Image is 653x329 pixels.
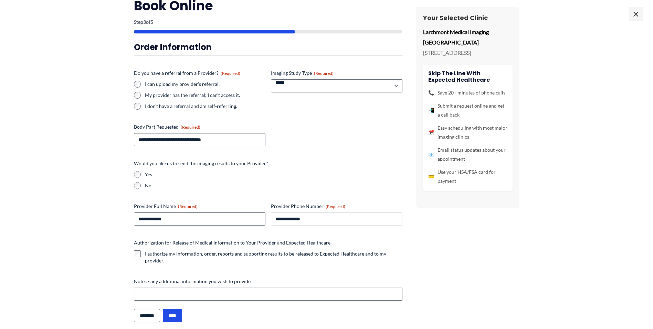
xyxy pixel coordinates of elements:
[428,128,434,137] span: 📅
[134,42,402,52] h3: Order Information
[428,101,507,119] li: Submit a request online and get a call back
[314,71,334,76] span: (Required)
[145,250,402,264] label: I authorize my information, order, reports and supporting results to be released to Expected Heal...
[134,160,268,167] legend: Would you like us to send the imaging results to your Provider?
[428,146,507,163] li: Email status updates about your appointment
[181,124,200,130] span: (Required)
[629,7,643,21] span: ×
[145,103,265,110] label: I don't have a referral and am self-referring.
[134,278,402,285] label: Notes - any additional information you wish to provide
[145,182,402,189] label: No
[134,203,265,210] label: Provider Full Name
[428,150,434,159] span: 📧
[428,172,434,181] span: 💳
[326,204,345,209] span: (Required)
[423,48,513,58] p: [STREET_ADDRESS]
[221,71,240,76] span: (Required)
[145,92,265,99] label: My provider has the referral; I can't access it.
[134,123,265,130] label: Body Part Requested
[143,19,146,25] span: 3
[134,70,240,77] legend: Do you have a referral from a Provider?
[428,168,507,186] li: Use your HSA/FSA card for payment
[428,70,507,83] h4: Skip the line with Expected Healthcare
[428,123,507,141] li: Easy scheduling with most major imaging clinics
[145,171,402,178] label: Yes
[428,88,507,97] li: Save 20+ minutes of phone calls
[134,239,330,246] legend: Authorization for Release of Medical Information to Your Provider and Expected Healthcare
[428,88,434,97] span: 📞
[145,81,265,88] label: I can upload my provider's referral.
[178,204,198,209] span: (Required)
[150,19,153,25] span: 5
[271,70,402,77] label: Imaging Study Type
[423,14,513,22] h3: Your Selected Clinic
[428,106,434,115] span: 📲
[134,20,402,24] p: Step of
[271,203,402,210] label: Provider Phone Number
[423,27,513,47] p: Larchmont Medical Imaging [GEOGRAPHIC_DATA]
